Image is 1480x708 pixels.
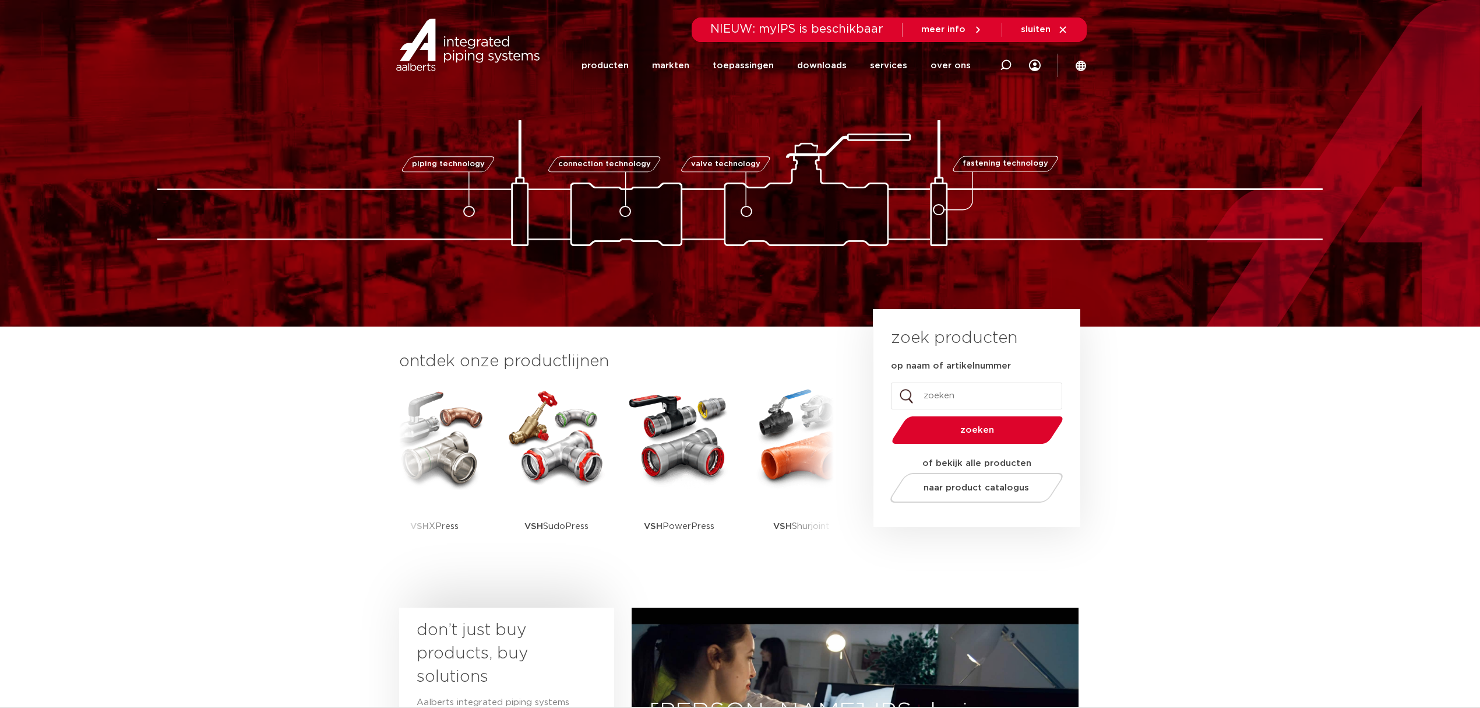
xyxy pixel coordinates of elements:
p: PowerPress [644,490,714,563]
a: downloads [797,42,847,89]
a: producten [582,42,629,89]
nav: Menu [582,42,971,89]
label: op naam of artikelnummer [891,360,1011,372]
strong: VSH [644,522,663,531]
a: VSHPowerPress [626,385,731,563]
h3: don’t just buy products, buy solutions [417,619,575,689]
a: VSHXPress [382,385,487,563]
strong: VSH [410,522,429,531]
a: VSHShurjoint [749,385,854,563]
button: zoeken [887,415,1068,445]
span: sluiten [1021,25,1051,34]
a: markten [652,42,689,89]
span: fastening technology [963,160,1048,168]
p: SudoPress [524,490,589,563]
span: connection technology [558,160,651,168]
span: piping technology [411,160,484,168]
span: naar product catalogus [924,483,1030,492]
strong: VSH [524,522,543,531]
a: naar product catalogus [887,473,1066,503]
strong: of bekijk alle producten [922,459,1031,468]
p: XPress [410,490,459,563]
p: Shurjoint [773,490,830,563]
a: meer info [921,24,983,35]
a: over ons [931,42,971,89]
input: zoeken [891,383,1062,409]
h3: ontdek onze productlijnen [399,350,834,373]
span: meer info [921,25,965,34]
a: VSHSudoPress [504,385,609,563]
a: sluiten [1021,24,1068,35]
span: valve technology [690,160,760,168]
div: my IPS [1029,42,1041,89]
a: services [870,42,907,89]
span: NIEUW: myIPS is beschikbaar [710,23,883,35]
span: zoeken [922,426,1033,434]
a: toepassingen [713,42,774,89]
strong: VSH [773,522,792,531]
h3: zoek producten [891,327,1017,350]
